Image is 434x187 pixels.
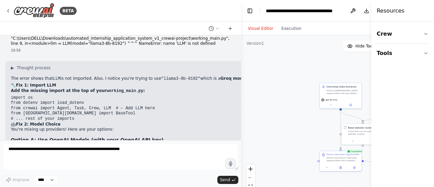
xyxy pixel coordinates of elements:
strong: Fix 1: Import LLM [16,83,56,88]
span: Improve [13,177,29,183]
button: Start a new chat [225,24,236,33]
div: Extract Internship Opportunities [327,153,359,156]
button: Execution [277,24,305,33]
p: The error shows that is not imported. Also, I notice you're trying to use which is a , not OpenAI... [11,76,326,82]
code: LLM [53,76,60,81]
div: Internship Data Extractor [327,85,359,89]
h2: 🤖 [11,122,326,127]
span: Send [220,177,230,183]
button: zoom out [246,173,255,182]
h4: Resources [377,7,405,15]
g: Edge from 33637e88-906f-4433-bdd1-01fc4f695572 to ad5aafc4-a8a7-448c-975d-c511d3551fd7 [339,110,364,121]
img: ScrapeWebsiteTool [344,126,347,129]
img: Logo [14,3,54,18]
strong: Add the missing import at the top of your : [11,88,145,93]
div: Read website content [348,126,374,129]
div: 19:56 [11,48,230,53]
button: Hide left sidebar [245,6,255,16]
button: View output [333,166,348,170]
button: Send [217,176,238,184]
span: gpt-4o-mini [325,98,337,101]
div: A tool that can be used to read a website content. [348,130,381,135]
button: Hide Tools [343,41,380,52]
div: CompletedExtract Internship OpportunitiesSearch and extract internship opportunities from LinkedI... [319,151,362,171]
button: Switch to previous chat [206,24,222,33]
nav: breadcrumb [266,7,342,14]
p: You're mixing up providers! Here are your options: [11,127,326,132]
div: 9ScrapeWebsiteToolRead website contentA tool that can be used to read a website content. [341,124,384,145]
strong: Option A: Use OpenAI Models (with your OpenAI API key) [11,137,163,143]
button: ▶Thought process [11,65,51,71]
code: "llama3-8b-8192" [161,76,200,81]
p: C:\Users\DELL\Downloads\automated_internship_application_system_v1_crewai-project>python working_... [11,25,230,46]
div: Search and extract internship opportunities from LinkedIn, Internshala, and Naukri websites. Focu... [327,156,359,162]
strong: Groq model [220,76,247,81]
button: Crew [377,24,429,43]
button: Improve [3,175,32,184]
button: Click to speak your automation idea [225,158,236,169]
span: Hide Tools [355,43,376,49]
div: BETA [60,7,77,15]
div: Internship Data ExtractorExtract [DEMOGRAPHIC_DATA] opportunities from job websites like LinkedIn... [319,83,362,109]
span: ▶ [11,65,14,71]
button: Visual Editor [244,24,277,33]
g: Edge from 33637e88-906f-4433-bdd1-01fc4f695572 to d08f16e6-2c92-40df-8d46-ba97e969806c [339,110,342,149]
button: Open in side panel [341,103,360,107]
div: Extract [DEMOGRAPHIC_DATA] opportunities from job websites like LinkedIn, Internshala, and Naukri... [327,89,359,95]
strong: Fix 2: Model Choice [16,122,61,127]
code: working_main.py [106,89,143,93]
h2: 🔧 [11,83,326,88]
button: Tools [377,44,429,63]
span: Thought process [17,65,51,71]
button: Open in side panel [349,166,360,170]
button: Open in side panel [363,139,382,143]
code: import os from dotenv import load_dotenv from crewai import Agent, Task, Crew, LLM # ← Add LLM he... [11,95,155,121]
div: Completed [346,149,363,153]
div: Version 1 [246,41,264,46]
button: zoom in [246,165,255,173]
